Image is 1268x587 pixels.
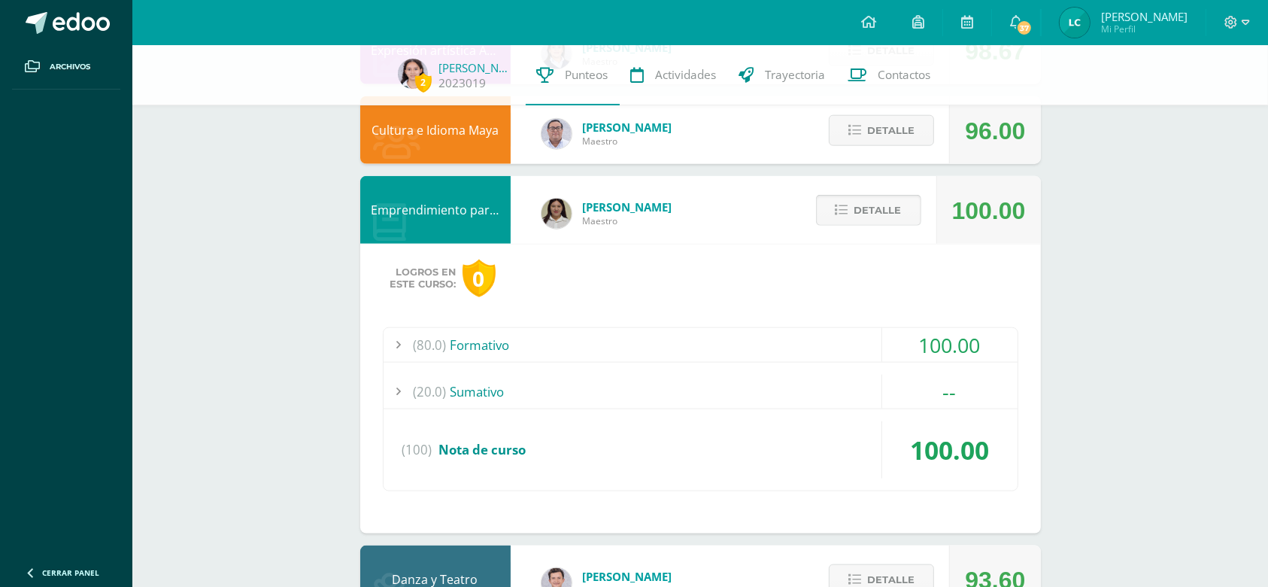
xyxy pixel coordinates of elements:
span: [PERSON_NAME] [1101,9,1188,24]
a: 2023019 [439,75,487,91]
span: 37 [1016,20,1033,36]
span: Punteos [566,67,608,83]
a: Trayectoria [728,45,837,105]
div: Emprendimiento para la Productividad [360,176,511,244]
div: Cultura e Idioma Maya [360,96,511,164]
span: Detalle [867,117,915,144]
img: b8937ccdab6c13da10522e8ab3e0f39d.png [398,59,428,89]
span: Contactos [878,67,931,83]
a: [PERSON_NAME] [439,60,514,75]
div: 0 [463,260,496,298]
span: 2 [415,73,432,92]
span: Archivos [50,61,90,73]
span: (100) [402,421,432,479]
span: [PERSON_NAME] [583,199,672,214]
button: Detalle [816,195,921,226]
span: Mi Perfil [1101,23,1188,35]
span: Actividades [656,67,717,83]
div: 100.00 [952,177,1026,245]
a: Archivos [12,45,120,90]
img: 5778bd7e28cf89dedf9ffa8080fc1cd8.png [541,119,572,149]
span: Nota de curso [439,441,526,458]
div: Formativo [384,328,1018,362]
div: 100.00 [882,421,1018,479]
span: Detalle [854,196,902,224]
span: [PERSON_NAME] [583,569,672,584]
img: 35e6259006636f4816394793459770a1.png [1060,8,1090,38]
span: Maestro [583,135,672,148]
div: 96.00 [965,97,1025,165]
span: (20.0) [414,375,447,409]
span: Maestro [583,214,672,227]
a: Contactos [837,45,942,105]
div: Sumativo [384,375,1018,409]
span: Cerrar panel [42,567,99,578]
span: [PERSON_NAME] [583,120,672,135]
img: 7b13906345788fecd41e6b3029541beb.png [541,199,572,229]
button: Detalle [829,115,934,146]
span: (80.0) [414,328,447,362]
span: Logros en este curso: [390,266,457,290]
a: Actividades [620,45,728,105]
span: Trayectoria [766,67,826,83]
div: -- [882,375,1018,409]
a: Punteos [526,45,620,105]
div: 100.00 [882,328,1018,362]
